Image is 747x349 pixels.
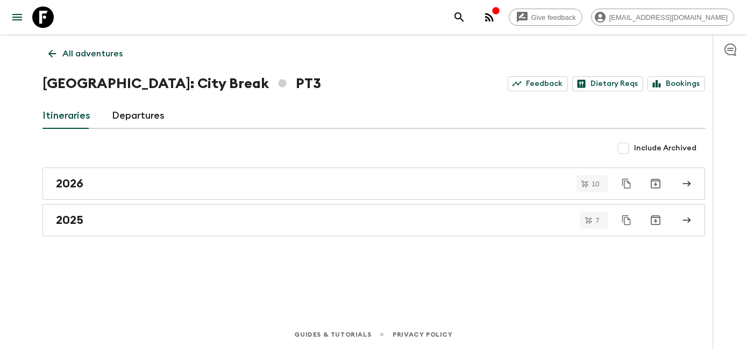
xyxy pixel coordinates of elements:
[42,204,705,236] a: 2025
[42,43,129,64] a: All adventures
[589,217,606,224] span: 7
[56,213,83,227] h2: 2025
[508,76,568,91] a: Feedback
[294,329,371,340] a: Guides & Tutorials
[585,180,606,187] span: 10
[112,103,165,129] a: Departures
[56,177,83,191] h2: 2026
[42,103,90,129] a: Itineraries
[572,76,643,91] a: Dietary Reqs
[6,6,28,28] button: menu
[509,9,582,26] a: Give feedback
[393,329,452,340] a: Privacy Policy
[603,13,734,21] span: [EMAIL_ADDRESS][DOMAIN_NAME]
[645,173,666,194] button: Archive
[525,13,582,21] span: Give feedback
[449,6,470,28] button: search adventures
[62,47,123,60] p: All adventures
[42,168,705,200] a: 2026
[42,73,321,94] h1: [GEOGRAPHIC_DATA]: City Break PT3
[591,9,734,26] div: [EMAIL_ADDRESS][DOMAIN_NAME]
[648,76,705,91] a: Bookings
[645,209,666,231] button: Archive
[617,174,636,193] button: Duplicate
[634,143,696,154] span: Include Archived
[617,210,636,230] button: Duplicate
